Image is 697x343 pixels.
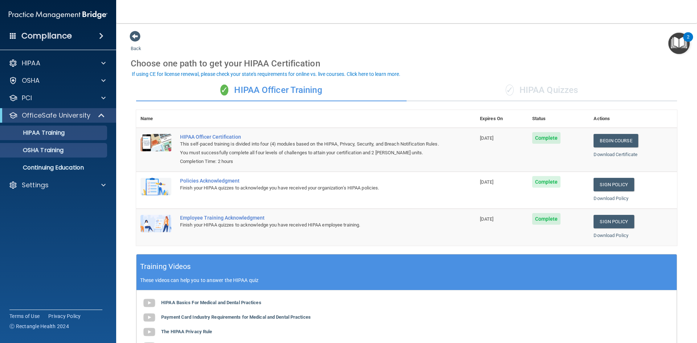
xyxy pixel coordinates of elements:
div: 2 [687,37,689,46]
div: Employee Training Acknowledgment [180,215,439,221]
span: [DATE] [480,179,494,185]
img: gray_youtube_icon.38fcd6cc.png [142,310,156,325]
a: Back [131,37,141,51]
div: Policies Acknowledgment [180,178,439,184]
button: If using CE for license renewal, please check your state's requirements for online vs. live cours... [131,70,402,78]
a: Sign Policy [594,178,634,191]
div: Finish your HIPAA quizzes to acknowledge you have received your organization’s HIPAA policies. [180,184,439,192]
p: These videos can help you to answer the HIPAA quiz [140,277,673,283]
th: Name [136,110,176,128]
b: The HIPAA Privacy Rule [161,329,212,334]
div: HIPAA Quizzes [407,79,677,101]
a: Privacy Policy [48,313,81,320]
p: OSHA [22,76,40,85]
p: OSHA Training [5,147,64,154]
img: gray_youtube_icon.38fcd6cc.png [142,325,156,339]
a: Download Certificate [594,152,637,157]
div: Choose one path to get your HIPAA Certification [131,53,682,74]
span: [DATE] [480,216,494,222]
b: HIPAA Basics For Medical and Dental Practices [161,300,261,305]
th: Status [528,110,590,128]
th: Expires On [476,110,528,128]
span: Complete [532,176,561,188]
a: PCI [9,94,106,102]
p: HIPAA [22,59,40,68]
b: Payment Card Industry Requirements for Medical and Dental Practices [161,314,311,320]
p: PCI [22,94,32,102]
button: Open Resource Center, 2 new notifications [668,33,690,54]
div: HIPAA Officer Training [136,79,407,101]
h4: Compliance [21,31,72,41]
a: Settings [9,181,106,189]
span: ✓ [506,85,514,95]
a: OSHA [9,76,106,85]
p: HIPAA Training [5,129,65,136]
span: Ⓒ Rectangle Health 2024 [9,323,69,330]
img: PMB logo [9,8,107,22]
span: ✓ [220,85,228,95]
div: Finish your HIPAA quizzes to acknowledge you have received HIPAA employee training. [180,221,439,229]
span: [DATE] [480,135,494,141]
a: HIPAA [9,59,106,68]
a: Terms of Use [9,313,40,320]
div: Completion Time: 2 hours [180,157,439,166]
p: Settings [22,181,49,189]
span: Complete [532,132,561,144]
a: HIPAA Officer Certification [180,134,439,140]
a: Download Policy [594,233,628,238]
a: Begin Course [594,134,638,147]
p: Continuing Education [5,164,104,171]
a: OfficeSafe University [9,111,105,120]
h5: Training Videos [140,260,191,273]
div: If using CE for license renewal, please check your state's requirements for online vs. live cours... [132,72,400,77]
th: Actions [589,110,677,128]
a: Sign Policy [594,215,634,228]
div: This self-paced training is divided into four (4) modules based on the HIPAA, Privacy, Security, ... [180,140,439,157]
img: gray_youtube_icon.38fcd6cc.png [142,296,156,310]
p: OfficeSafe University [22,111,90,120]
span: Complete [532,213,561,225]
a: Download Policy [594,196,628,201]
